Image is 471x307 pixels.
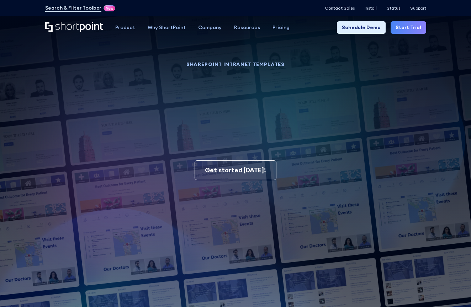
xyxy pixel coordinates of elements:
a: Get started [DATE]! [195,160,276,180]
a: Support [410,6,426,11]
div: Pricing [272,24,290,31]
div: Company [198,24,222,31]
a: Product [109,21,142,34]
a: Schedule Demo [337,21,386,34]
div: Resources [234,24,260,31]
a: Home [45,22,103,33]
a: Start Trial [391,21,426,34]
div: Get started [DATE]! [205,166,266,175]
a: Search & Filter Toolbar [45,4,102,12]
div: Why ShortPoint [148,24,186,31]
a: Status [387,6,400,11]
h1: SHAREPOINT INTRANET TEMPLATES [90,62,381,66]
div: Product [115,24,135,31]
a: Why ShortPoint [142,21,192,34]
a: Install [365,6,377,11]
a: Pricing [266,21,296,34]
a: Resources [228,21,266,34]
a: Contact Sales [325,6,355,11]
a: Company [192,21,228,34]
iframe: Chat Widget [435,273,471,307]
